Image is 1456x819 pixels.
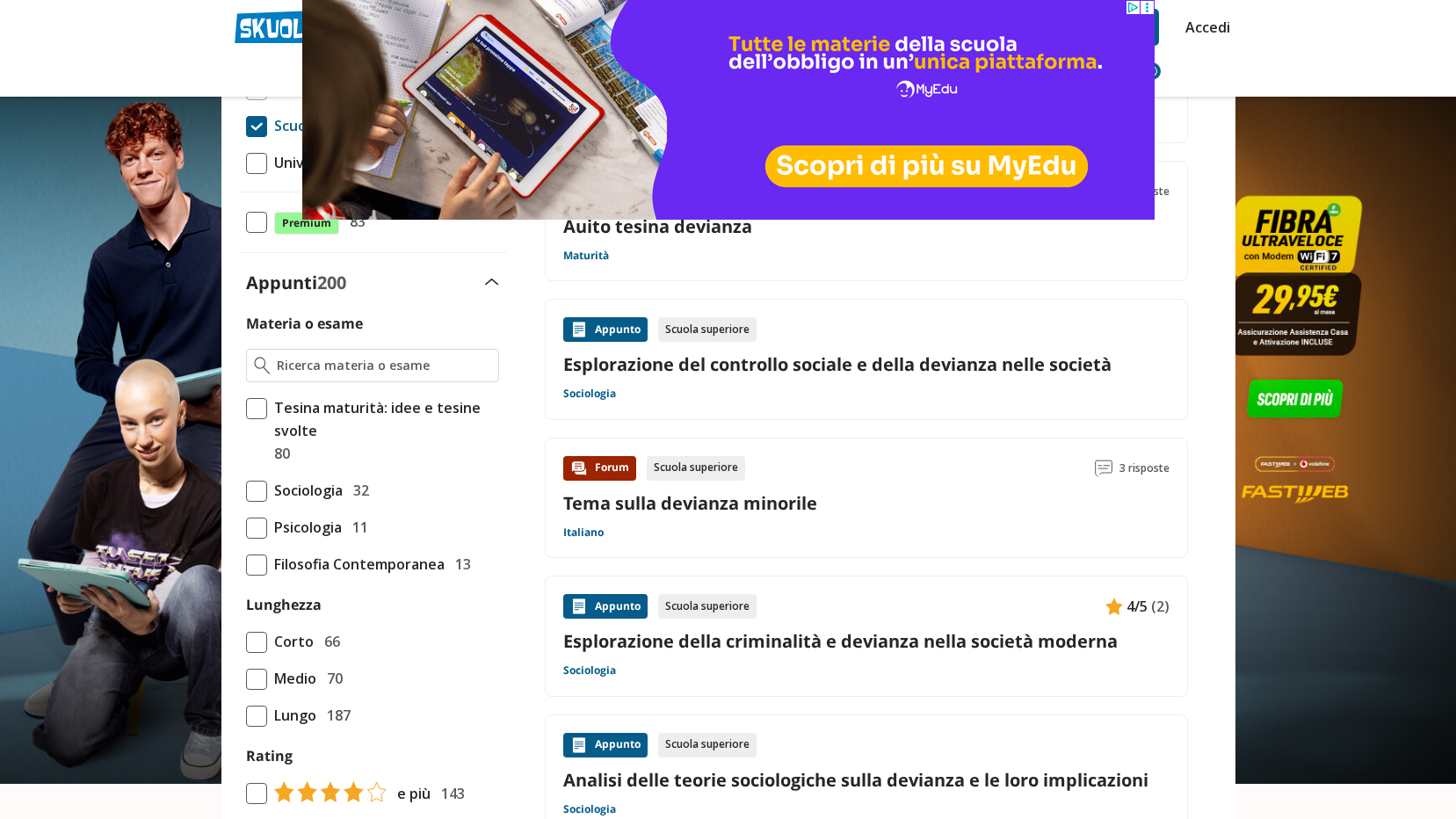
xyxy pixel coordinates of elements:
a: Tema sulla devianza minorile [563,491,817,515]
span: Filosofia Contemporanea [267,553,445,576]
span: 200 [317,271,346,294]
div: Appunto [563,733,648,757]
img: Appunti contenuto [570,321,588,338]
span: Università [267,151,344,174]
span: 66 [317,630,340,653]
img: Apri e chiudi sezione [485,279,499,286]
span: 80 [267,442,290,465]
a: Sociologia [563,387,616,401]
img: Commenti lettura [1095,460,1112,477]
a: Auito tesina devianza [563,214,752,238]
label: Lunghezza [246,595,322,614]
span: 4/5 [1126,595,1148,618]
div: Scuola superiore [658,733,757,757]
span: 3 risposte [1119,456,1170,481]
span: (2) [1151,595,1170,618]
img: Ricerca materia o esame [254,357,271,374]
div: Scuola superiore [658,594,757,619]
span: Lungo [267,704,316,727]
span: Premium [274,212,339,235]
span: 143 [434,782,465,805]
span: Tesina maturità: idee e tesine svolte [267,396,499,442]
span: Corto [267,630,314,653]
img: Appunti contenuto [570,736,588,754]
img: tasso di risposta 4+ [267,781,387,802]
span: 11 [345,516,368,539]
span: Medio [267,667,316,690]
span: 83 [343,210,366,233]
a: Sociologia [563,663,616,678]
span: Sociologia [267,479,343,502]
a: Maturità [563,249,609,263]
span: Scuola Superiore [267,114,389,137]
img: Forum contenuto [570,460,588,477]
label: Rating [246,744,499,767]
input: Ricerca materia o esame [277,357,490,374]
div: Scuola superiore [647,456,745,481]
span: Psicologia [267,516,342,539]
span: 187 [320,704,351,727]
span: 13 [448,553,471,576]
img: Appunti contenuto [1105,598,1123,615]
span: 70 [320,667,343,690]
label: Appunti [246,271,346,294]
a: Esplorazione del controllo sociale e della devianza nelle società [563,352,1170,376]
span: 32 [346,479,369,502]
img: Appunti contenuto [570,598,588,615]
span: e più [390,782,431,805]
a: Analisi delle teorie sociologiche sulla devianza e le loro implicazioni [563,768,1170,792]
div: Scuola superiore [658,317,757,342]
a: Italiano [563,525,604,540]
a: Esplorazione della criminalità e devianza nella società moderna [563,629,1170,653]
a: Accedi [1185,9,1222,46]
div: Forum [563,456,636,481]
div: Appunto [563,317,648,342]
div: Appunto [563,594,648,619]
a: Sociologia [563,802,616,816]
label: Materia o esame [246,314,363,333]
